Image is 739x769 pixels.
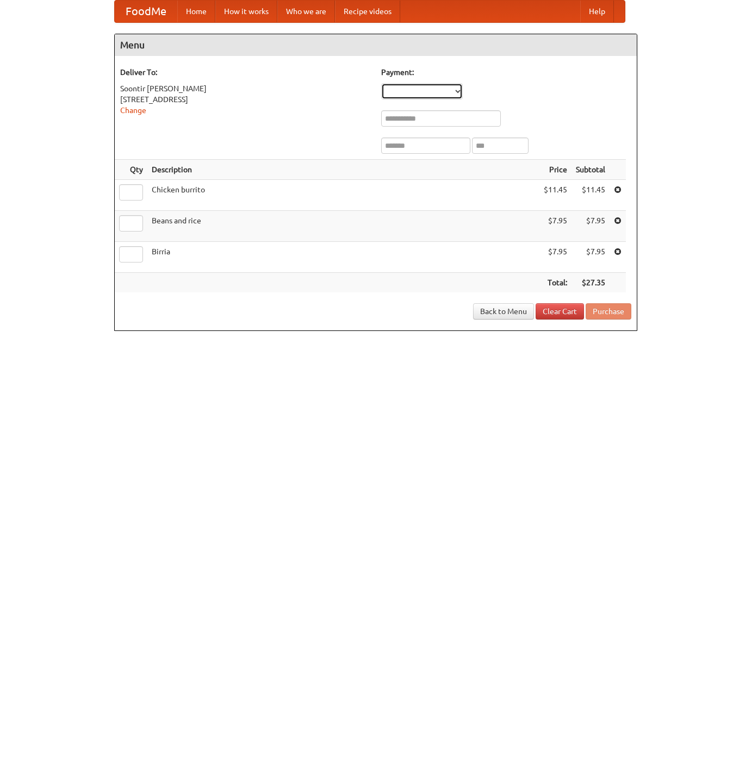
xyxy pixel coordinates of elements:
a: Recipe videos [335,1,400,22]
th: Price [539,160,572,180]
th: $27.35 [572,273,610,293]
td: $7.95 [539,242,572,273]
a: Help [580,1,614,22]
a: Back to Menu [473,303,534,320]
h4: Menu [115,34,637,56]
a: How it works [215,1,277,22]
td: $11.45 [539,180,572,211]
div: [STREET_ADDRESS] [120,94,370,105]
h5: Payment: [381,67,631,78]
a: Home [177,1,215,22]
th: Description [147,160,539,180]
td: $7.95 [539,211,572,242]
th: Total: [539,273,572,293]
h5: Deliver To: [120,67,370,78]
th: Qty [115,160,147,180]
th: Subtotal [572,160,610,180]
a: Who we are [277,1,335,22]
td: $11.45 [572,180,610,211]
td: Chicken burrito [147,180,539,211]
a: FoodMe [115,1,177,22]
td: $7.95 [572,242,610,273]
td: Beans and rice [147,211,539,242]
a: Change [120,106,146,115]
a: Clear Cart [536,303,584,320]
div: Soontir [PERSON_NAME] [120,83,370,94]
button: Purchase [586,303,631,320]
td: $7.95 [572,211,610,242]
td: Birria [147,242,539,273]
